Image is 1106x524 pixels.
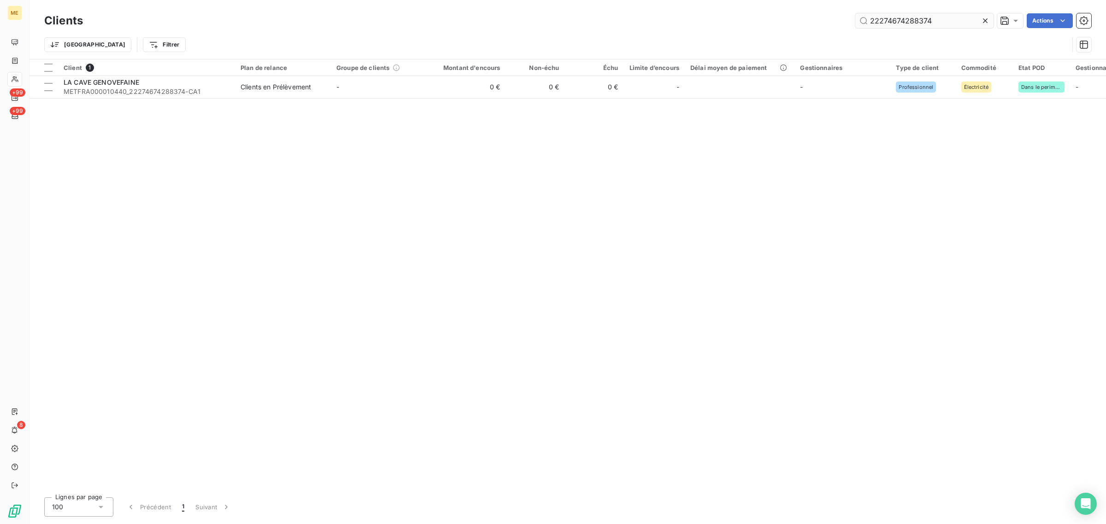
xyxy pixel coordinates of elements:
span: Professionnel [899,84,933,90]
span: 8 [17,421,25,429]
span: 100 [52,502,63,512]
div: Etat POD [1018,64,1065,71]
input: Rechercher [855,13,994,28]
span: 1 [86,64,94,72]
span: Électricité [964,84,989,90]
span: - [677,82,679,92]
div: Non-échu [512,64,559,71]
div: ME [7,6,22,20]
h3: Clients [44,12,83,29]
td: 0 € [506,76,565,98]
span: - [336,83,339,91]
button: Filtrer [143,37,185,52]
span: - [800,83,803,91]
button: Précédent [121,497,176,517]
span: Dans le perimetre [1021,84,1062,90]
span: Client [64,64,82,71]
span: - [1076,83,1078,91]
div: Plan de relance [241,64,325,71]
div: Type de client [896,64,950,71]
img: Logo LeanPay [7,504,22,518]
span: 1 [182,502,184,512]
span: LA CAVE GENOVEFAINE [64,78,139,86]
span: +99 [10,88,25,97]
button: 1 [176,497,190,517]
div: Clients en Prélèvement [241,82,311,92]
td: 0 € [565,76,624,98]
div: Limite d’encours [629,64,679,71]
td: 0 € [427,76,506,98]
div: Échu [571,64,618,71]
div: Délai moyen de paiement [690,64,789,71]
span: Groupe de clients [336,64,390,71]
button: [GEOGRAPHIC_DATA] [44,37,131,52]
div: Gestionnaires [800,64,885,71]
div: Open Intercom Messenger [1075,493,1097,515]
button: Actions [1027,13,1073,28]
button: Suivant [190,497,236,517]
div: Montant d'encours [432,64,500,71]
span: +99 [10,107,25,115]
div: Commodité [961,64,1007,71]
span: METFRA000010440_22274674288374-CA1 [64,87,229,96]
